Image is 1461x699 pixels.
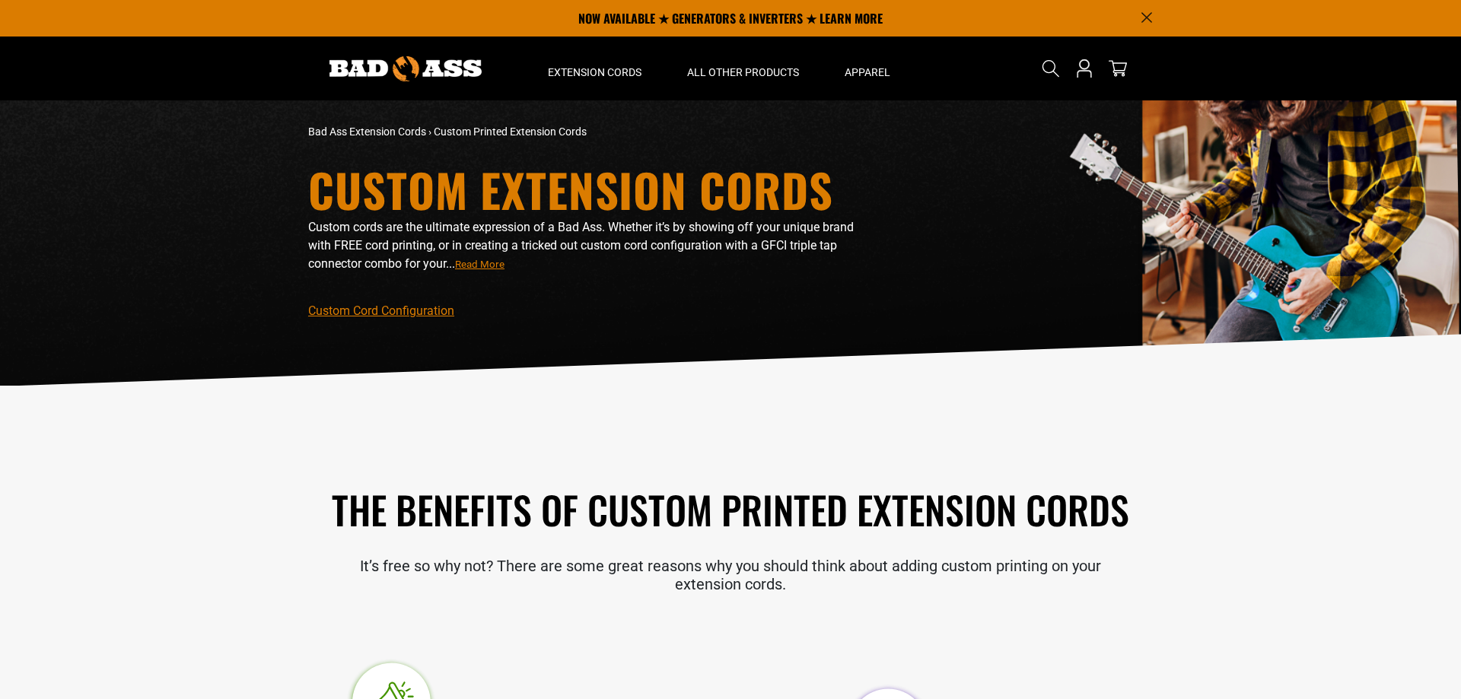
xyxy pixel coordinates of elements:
nav: breadcrumbs [308,124,864,140]
p: Custom cords are the ultimate expression of a Bad Ass. Whether it’s by showing off your unique br... [308,218,864,273]
summary: Search [1039,56,1063,81]
span: Extension Cords [548,65,641,79]
span: Apparel [845,65,890,79]
h1: Custom Extension Cords [308,167,864,212]
summary: All Other Products [664,37,822,100]
p: It’s free so why not? There are some great reasons why you should think about adding custom print... [308,557,1153,593]
span: All Other Products [687,65,799,79]
span: › [428,126,431,138]
a: Custom Cord Configuration [308,303,454,318]
h2: The Benefits of Custom Printed Extension Cords [308,485,1153,534]
span: Custom Printed Extension Cords [434,126,587,138]
span: Read More [455,259,505,270]
summary: Apparel [822,37,913,100]
a: Bad Ass Extension Cords [308,126,426,138]
summary: Extension Cords [525,37,664,100]
img: Bad Ass Extension Cords [329,56,482,81]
